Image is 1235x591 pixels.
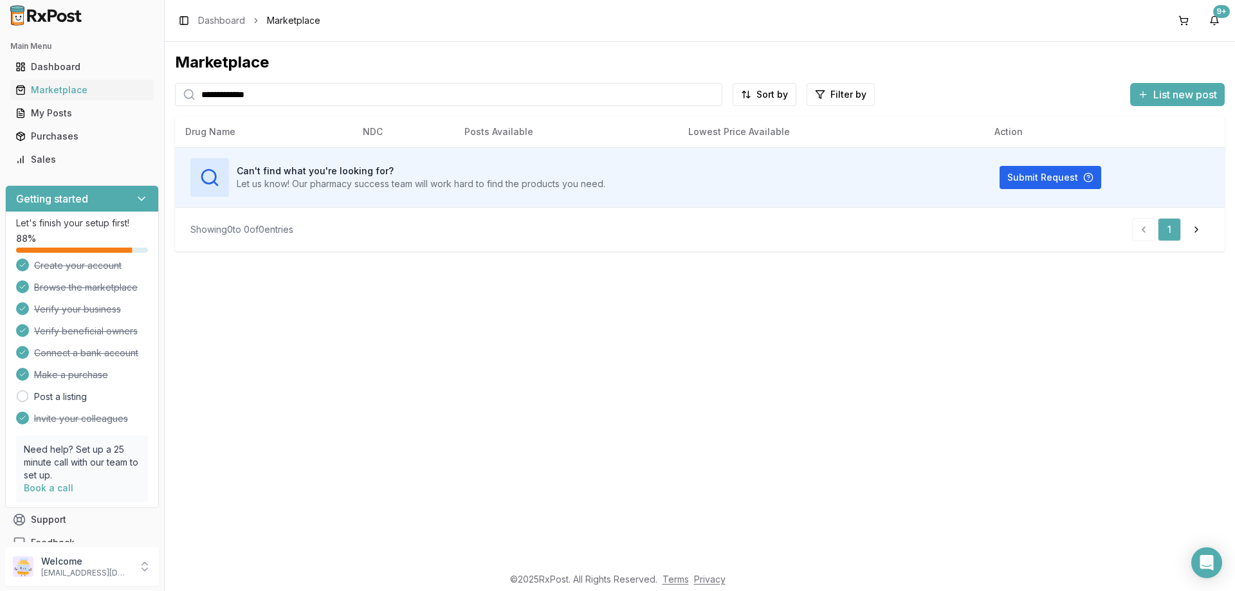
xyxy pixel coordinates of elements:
span: Marketplace [267,14,320,27]
nav: breadcrumb [198,14,320,27]
th: Posts Available [454,116,678,147]
button: Feedback [5,531,159,554]
div: Sales [15,153,149,166]
h2: Main Menu [10,41,154,51]
div: Showing 0 to 0 of 0 entries [190,223,293,236]
span: Browse the marketplace [34,281,138,294]
span: Filter by [830,88,866,101]
span: Verify your business [34,303,121,316]
a: 1 [1158,218,1181,241]
div: Dashboard [15,60,149,73]
th: Lowest Price Available [678,116,984,147]
div: My Posts [15,107,149,120]
img: RxPost Logo [5,5,87,26]
a: Post a listing [34,390,87,403]
span: Sort by [756,88,788,101]
a: Book a call [24,482,73,493]
p: Let us know! Our pharmacy success team will work hard to find the products you need. [237,177,605,190]
button: Filter by [807,83,875,106]
a: Marketplace [10,78,154,102]
span: Connect a bank account [34,347,138,359]
button: 9+ [1204,10,1225,31]
button: My Posts [5,103,159,123]
button: Marketplace [5,80,159,100]
div: Marketplace [175,52,1225,73]
th: NDC [352,116,454,147]
button: Purchases [5,126,159,147]
span: Make a purchase [34,368,108,381]
th: Action [984,116,1225,147]
button: List new post [1130,83,1225,106]
button: Support [5,508,159,531]
nav: pagination [1132,218,1209,241]
a: Purchases [10,125,154,148]
a: Sales [10,148,154,171]
span: Verify beneficial owners [34,325,138,338]
button: Dashboard [5,57,159,77]
a: Terms [663,574,689,585]
span: List new post [1153,87,1217,102]
span: Invite your colleagues [34,412,128,425]
p: Let's finish your setup first! [16,217,148,230]
img: User avatar [13,556,33,577]
a: Dashboard [10,55,154,78]
span: Create your account [34,259,122,272]
div: Marketplace [15,84,149,96]
a: List new post [1130,89,1225,102]
h3: Getting started [16,191,88,206]
h3: Can't find what you're looking for? [237,165,605,177]
a: Dashboard [198,14,245,27]
button: Sort by [733,83,796,106]
div: Open Intercom Messenger [1191,547,1222,578]
div: Purchases [15,130,149,143]
span: 88 % [16,232,36,245]
button: Sales [5,149,159,170]
p: Welcome [41,555,131,568]
div: 9+ [1213,5,1230,18]
p: [EMAIL_ADDRESS][DOMAIN_NAME] [41,568,131,578]
a: Privacy [694,574,726,585]
a: Go to next page [1184,218,1209,241]
th: Drug Name [175,116,352,147]
p: Need help? Set up a 25 minute call with our team to set up. [24,443,140,482]
a: My Posts [10,102,154,125]
button: Submit Request [1000,166,1101,189]
span: Feedback [31,536,75,549]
